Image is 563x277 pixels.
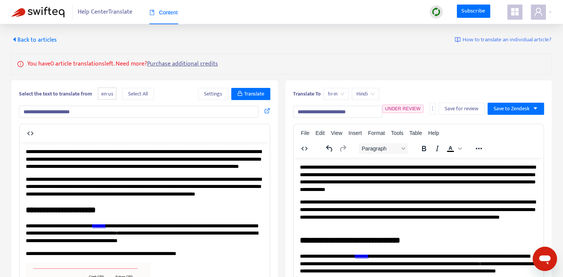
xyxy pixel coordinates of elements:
img: Swifteq [11,7,64,17]
a: How to translate an individual article? [455,36,552,44]
span: appstore [510,7,519,16]
span: Paragraph [362,146,399,152]
div: Text color Black [444,143,463,154]
img: image-link [455,37,461,43]
span: File [301,130,310,136]
span: Insert [348,130,362,136]
b: Select the text to translate from [19,89,92,98]
button: Bold [417,143,430,154]
span: Settings [204,90,222,98]
span: Tools [391,130,403,136]
span: UNDER REVIEW [385,106,420,111]
span: Edit [315,130,325,136]
button: Block Paragraph [359,143,408,154]
button: Save to Zendeskcaret-down [488,103,544,115]
span: book [149,10,155,15]
button: Translate [231,88,270,100]
body: Rich Text Area. Press ALT-0 for help. [6,6,244,257]
span: user [534,7,543,16]
button: Save for review [439,103,485,115]
b: Translate To [293,89,321,98]
span: Back to articles [11,35,57,45]
span: Translate [244,90,264,98]
span: caret-down [533,106,538,111]
body: Rich Text Area. Press ALT-0 for help. [6,6,244,235]
span: View [331,130,342,136]
img: sync.dc5367851b00ba804db3.png [431,7,441,17]
span: Help Center Translate [78,5,132,19]
button: Settings [198,88,228,100]
a: Purchase additional credits [147,59,218,69]
iframe: Button to launch messaging window [533,247,557,271]
span: en-us [98,88,116,100]
button: more [430,103,436,115]
span: Hindi [356,88,375,100]
a: Subscribe [457,5,490,18]
button: Select All [122,88,154,100]
span: How to translate an individual article? [463,36,552,44]
span: Content [149,9,178,16]
span: caret-left [11,36,17,42]
span: Save for review [445,105,478,113]
button: Reveal or hide additional toolbar items [472,143,485,154]
span: Format [368,130,385,136]
p: You have 0 article translations left. Need more? [27,59,218,69]
button: Redo [336,143,349,154]
span: hi-in [328,88,344,100]
span: Select All [128,90,148,98]
span: Save to Zendesk [494,105,530,113]
button: Italic [431,143,444,154]
button: Undo [323,143,336,154]
span: more [430,106,435,111]
span: Table [409,130,422,136]
span: Help [428,130,439,136]
span: info-circle [17,59,24,67]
